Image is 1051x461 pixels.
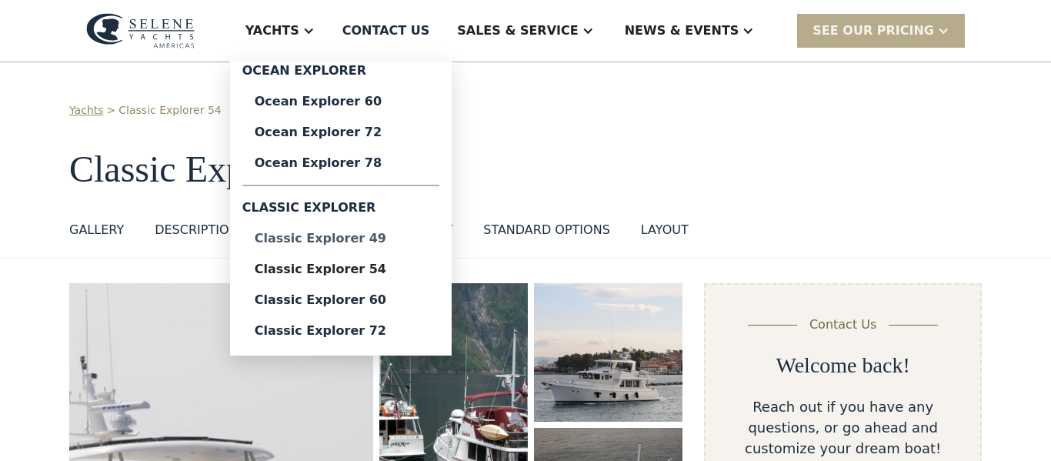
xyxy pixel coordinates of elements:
[812,22,934,40] div: SEE Our Pricing
[625,22,739,40] div: News & EVENTS
[155,221,238,246] a: DESCRIPTION
[242,254,439,285] a: Classic Explorer 54
[457,22,578,40] div: Sales & Service
[155,221,238,239] div: DESCRIPTION
[255,232,427,245] div: Classic Explorer 49
[245,22,299,40] div: Yachts
[242,316,439,346] a: Classic Explorer 72
[242,148,439,179] a: Ocean Explorer 78
[641,221,689,246] a: layout
[534,283,682,422] a: open lightbox
[242,192,439,223] div: Classic Explorer
[483,221,610,246] a: standard options
[342,22,430,40] div: Contact US
[69,149,982,190] h1: Classic Explorer 54
[809,316,876,334] div: Contact Us
[69,102,104,119] a: Yachts
[797,14,965,47] div: SEE Our Pricing
[118,102,221,119] a: Classic Explorer 54
[534,283,682,422] img: 50 foot motor yacht
[255,263,427,276] div: Classic Explorer 54
[255,126,427,139] div: Ocean Explorer 72
[483,221,610,239] div: standard options
[107,102,116,119] div: >
[730,396,956,459] div: Reach out if you have any questions, or go ahead and customize your dream boat!
[641,221,689,239] div: layout
[255,325,427,337] div: Classic Explorer 72
[776,352,910,379] h2: Welcome back!
[255,95,427,108] div: Ocean Explorer 60
[69,221,124,246] a: GALLERY
[230,62,452,356] nav: Yachts
[242,285,439,316] a: Classic Explorer 60
[242,62,439,86] div: Ocean Explorer
[69,221,124,239] div: GALLERY
[86,13,195,48] img: logo
[255,294,427,306] div: Classic Explorer 60
[242,117,439,148] a: Ocean Explorer 72
[255,157,427,169] div: Ocean Explorer 78
[242,86,439,117] a: Ocean Explorer 60
[242,223,439,254] a: Classic Explorer 49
